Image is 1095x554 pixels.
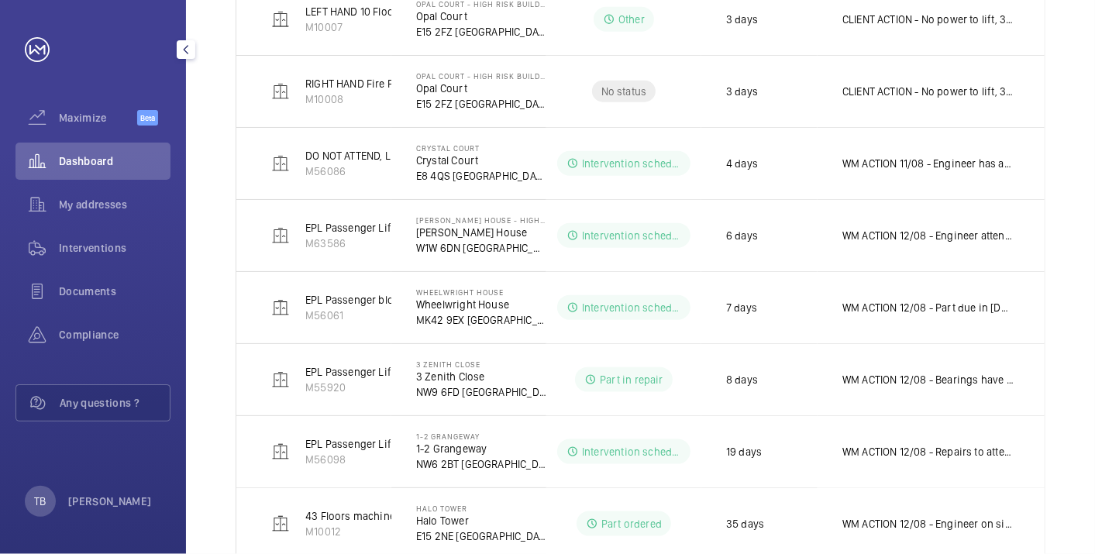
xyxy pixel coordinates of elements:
[842,444,1014,459] p: WM ACTION 12/08 - Repairs to attend on the 12th to fit new coil. WM ACTION 08/08 - Parts due in [...
[726,516,764,532] p: 35 days
[416,81,546,96] p: Opal Court
[305,236,417,251] p: M63586
[59,110,137,126] span: Maximize
[726,228,758,243] p: 6 days
[416,9,546,24] p: Opal Court
[416,24,546,40] p: E15 2FZ [GEOGRAPHIC_DATA]
[416,360,546,369] p: 3 Zenith Close
[842,228,1014,243] p: WM ACTION 12/08 - Engineer attended [DATE] and was unable to get the lift running, have asked him...
[305,91,584,107] p: M10008
[601,84,647,99] p: No status
[305,19,498,35] p: M10007
[416,143,546,153] p: Crystal Court
[59,197,170,212] span: My addresses
[416,225,546,240] p: [PERSON_NAME] House
[305,508,550,524] p: 43 Floors machine room less. Left hand fire fighter
[726,84,758,99] p: 3 days
[726,300,757,315] p: 7 days
[305,148,702,163] p: DO NOT ATTEND, LIFT UNDER MODERNISATION. Evacuation - EPL Passenger Lift No 2
[842,156,1014,171] p: WM ACTION 11/08 - Engineer has advised a special [PERSON_NAME] key is required for this particula...
[582,228,681,243] p: Intervention scheduled
[842,12,1014,27] p: CLIENT ACTION - No power to lift, 3 phase down.
[582,156,681,171] p: Intervention scheduled
[416,297,546,312] p: Wheelwright House
[416,215,546,225] p: [PERSON_NAME] House - High Risk Building
[600,372,663,387] p: Part in repair
[305,220,417,236] p: EPL Passenger Lift No 1
[59,153,170,169] span: Dashboard
[59,240,170,256] span: Interventions
[582,300,681,315] p: Intervention scheduled
[416,441,546,456] p: 1-2 Grangeway
[305,436,394,452] p: EPL Passenger Lift
[305,380,394,395] p: M55920
[416,240,546,256] p: W1W 6DN [GEOGRAPHIC_DATA]
[416,384,546,400] p: NW9 6FD [GEOGRAPHIC_DATA]
[271,82,290,101] img: elevator.svg
[59,284,170,299] span: Documents
[842,300,1014,315] p: WM ACTION 12/08 - Part due in [DATE], to be fitted on the 13th. WM ACTION 11/08 - Engineer attend...
[416,153,546,168] p: Crystal Court
[726,156,758,171] p: 4 days
[305,163,702,179] p: M56086
[726,372,758,387] p: 8 days
[726,444,762,459] p: 19 days
[305,4,498,19] p: LEFT HAND 10 Floors Machine Roomless
[271,10,290,29] img: elevator.svg
[416,71,546,81] p: Opal Court - High Risk Building
[271,514,290,533] img: elevator.svg
[726,12,758,27] p: 3 days
[416,96,546,112] p: E15 2FZ [GEOGRAPHIC_DATA]
[416,312,546,328] p: MK42 9EX [GEOGRAPHIC_DATA]
[271,298,290,317] img: elevator.svg
[305,292,437,308] p: EPL Passenger block 25/33
[305,76,584,91] p: RIGHT HAND Fire Fighting Lift 11 Floors Machine Roomless
[68,494,152,509] p: [PERSON_NAME]
[618,12,645,27] p: Other
[416,287,546,297] p: Wheelwright House
[60,395,170,411] span: Any questions ?
[842,372,1014,387] p: WM ACTION 12/08 - Bearings have been removed and taken to brownings, have chased up brownings for...
[416,504,546,513] p: Halo Tower
[416,528,546,544] p: E15 2NE [GEOGRAPHIC_DATA]
[305,308,437,323] p: M56061
[416,456,546,472] p: NW6 2BT [GEOGRAPHIC_DATA]
[582,444,681,459] p: Intervention scheduled
[137,110,158,126] span: Beta
[842,84,1014,99] p: CLIENT ACTION - No power to lift, 3 phase down.
[305,452,394,467] p: M56098
[271,226,290,245] img: elevator.svg
[842,516,1014,532] p: WM ACTION 12/08 - Engineer on site [DATE] with electrician. WM ACTION 11/08 - Board due in early ...
[271,154,290,173] img: elevator.svg
[416,432,546,441] p: 1-2 Grangeway
[59,327,170,342] span: Compliance
[34,494,46,509] p: TB
[305,524,550,539] p: M10012
[601,516,662,532] p: Part ordered
[416,168,546,184] p: E8 4QS [GEOGRAPHIC_DATA]
[305,364,394,380] p: EPL Passenger Lift
[271,442,290,461] img: elevator.svg
[271,370,290,389] img: elevator.svg
[416,369,546,384] p: 3 Zenith Close
[416,513,546,528] p: Halo Tower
